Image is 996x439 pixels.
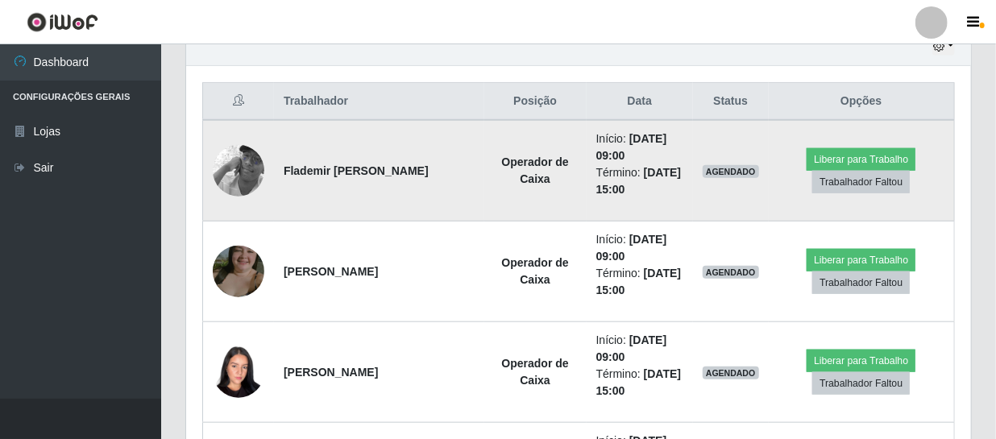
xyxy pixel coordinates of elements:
[596,130,683,164] li: Início:
[213,125,264,217] img: 1677862473540.jpeg
[703,165,759,178] span: AGENDADO
[274,83,484,121] th: Trabalhador
[812,171,910,193] button: Trabalhador Faltou
[27,12,98,32] img: CoreUI Logo
[284,265,378,278] strong: [PERSON_NAME]
[596,164,683,198] li: Término:
[587,83,693,121] th: Data
[596,265,683,299] li: Término:
[807,148,915,171] button: Liberar para Trabalho
[213,226,264,317] img: 1737811794614.jpeg
[284,366,378,379] strong: [PERSON_NAME]
[807,249,915,271] button: Liberar para Trabalho
[769,83,955,121] th: Opções
[484,83,587,121] th: Posição
[502,357,569,387] strong: Operador de Caixa
[703,367,759,379] span: AGENDADO
[213,338,264,406] img: 1742821010159.jpeg
[596,333,667,363] time: [DATE] 09:00
[812,271,910,294] button: Trabalhador Faltou
[596,366,683,400] li: Término:
[596,231,683,265] li: Início:
[703,266,759,279] span: AGENDADO
[502,155,569,185] strong: Operador de Caixa
[596,332,683,366] li: Início:
[502,256,569,286] strong: Operador de Caixa
[812,372,910,395] button: Trabalhador Faltou
[596,132,667,162] time: [DATE] 09:00
[596,233,667,263] time: [DATE] 09:00
[284,164,429,177] strong: Flademir [PERSON_NAME]
[693,83,769,121] th: Status
[807,350,915,372] button: Liberar para Trabalho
